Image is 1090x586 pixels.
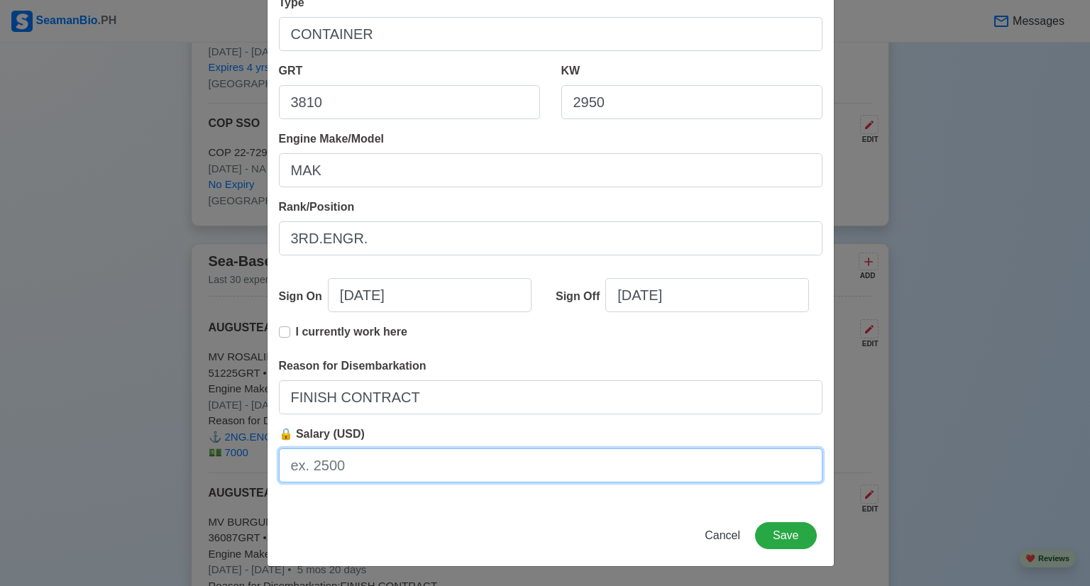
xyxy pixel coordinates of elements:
button: Save [755,522,816,549]
p: I currently work here [296,324,407,341]
input: 8000 [561,85,822,119]
span: 🔒 Salary (USD) [279,428,365,440]
span: Rank/Position [279,201,355,213]
span: Reason for Disembarkation [279,360,426,372]
input: Bulk, Container, etc. [279,17,822,51]
span: Engine Make/Model [279,133,384,145]
span: Cancel [705,529,740,541]
button: Cancel [695,522,749,549]
input: Ex. Man B&W MC [279,153,822,187]
input: Ex: Third Officer or 3/OFF [279,221,822,255]
input: 33922 [279,85,540,119]
input: ex. 2500 [279,448,822,482]
span: GRT [279,65,303,77]
div: Sign On [279,288,328,305]
div: Sign Off [556,288,605,305]
span: KW [561,65,580,77]
input: Your reason for disembarkation... [279,380,822,414]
